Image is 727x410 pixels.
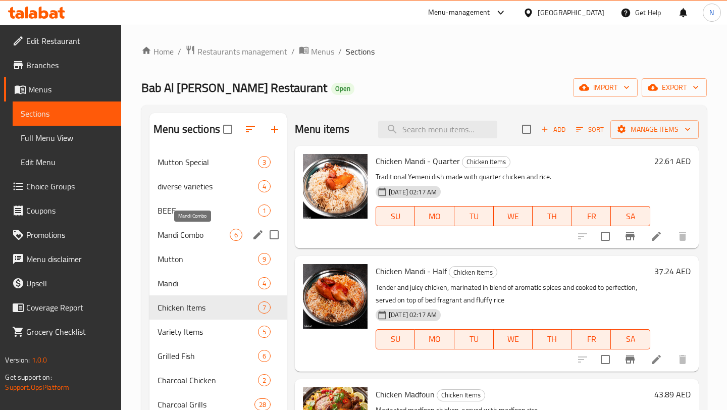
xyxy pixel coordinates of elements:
span: diverse varieties [158,180,258,192]
span: 28 [255,400,270,409]
div: diverse varieties4 [149,174,287,198]
button: WE [494,329,533,349]
span: Coupons [26,204,113,217]
a: Restaurants management [185,45,287,58]
h2: Menu items [295,122,350,137]
div: Chicken Items [437,389,485,401]
button: WE [494,206,533,226]
a: Support.OpsPlatform [5,381,69,394]
span: Menu disclaimer [26,253,113,265]
span: [DATE] 02:17 AM [385,187,441,197]
nav: breadcrumb [141,45,707,58]
div: [GEOGRAPHIC_DATA] [538,7,604,18]
h2: Menu sections [153,122,220,137]
span: Manage items [618,123,691,136]
a: Grocery Checklist [4,320,121,344]
button: Add [537,122,569,137]
button: TH [533,329,572,349]
span: Sort sections [238,117,263,141]
button: Sort [574,122,606,137]
span: Coverage Report [26,301,113,314]
button: FR [572,329,611,349]
span: 5 [258,327,270,337]
span: SA [615,209,646,224]
button: import [573,78,638,97]
span: export [650,81,699,94]
div: Grilled Fish [158,350,258,362]
span: Variety Items [158,326,258,338]
span: 3 [258,158,270,167]
span: Add item [537,122,569,137]
button: edit [250,227,266,242]
span: Mutton Special [158,156,258,168]
a: Edit menu item [650,230,662,242]
span: Get support on: [5,371,51,384]
span: TU [458,209,490,224]
button: delete [670,224,695,248]
span: Sections [21,108,113,120]
span: FR [576,209,607,224]
li: / [178,45,181,58]
a: Upsell [4,271,121,295]
span: Mandi Combo [158,229,230,241]
a: Coverage Report [4,295,121,320]
span: MO [419,332,450,346]
div: items [230,229,242,241]
a: Coupons [4,198,121,223]
button: FR [572,206,611,226]
button: SA [611,206,650,226]
a: Menus [299,45,334,58]
span: Choice Groups [26,180,113,192]
span: 4 [258,279,270,288]
span: BEEF [158,204,258,217]
span: Full Menu View [21,132,113,144]
span: Select to update [595,226,616,247]
span: Select to update [595,349,616,370]
span: 7 [258,303,270,313]
span: FR [576,332,607,346]
span: Select all sections [217,119,238,140]
span: Promotions [26,229,113,241]
span: SU [380,332,411,346]
span: 6 [258,351,270,361]
span: Mutton [158,253,258,265]
span: Chicken Madfoun [376,387,435,402]
span: TH [537,209,568,224]
span: Charcoal Chicken [158,374,258,386]
span: Menus [311,45,334,58]
h6: 22.61 AED [654,154,691,168]
div: Mutton9 [149,247,287,271]
button: SU [376,329,415,349]
a: Full Menu View [13,126,121,150]
a: Branches [4,53,121,77]
span: Upsell [26,277,113,289]
div: Mandi Combo6edit [149,223,287,247]
div: items [258,204,271,217]
a: Menu disclaimer [4,247,121,271]
span: WE [498,332,529,346]
div: Grilled Fish6 [149,344,287,368]
button: TU [454,329,494,349]
p: Traditional Yemeni dish made with quarter chicken and rice. [376,171,650,183]
span: Sort items [569,122,610,137]
span: WE [498,209,529,224]
span: Menus [28,83,113,95]
div: items [258,253,271,265]
span: 4 [258,182,270,191]
a: Edit menu item [650,353,662,366]
p: Tender and juicy chicken, marinated in blend of aromatic spices and cooked to perfection, served ... [376,281,650,306]
span: Chicken Items [462,156,510,168]
button: delete [670,347,695,372]
div: Mutton Special3 [149,150,287,174]
a: Edit Menu [13,150,121,174]
span: SA [615,332,646,346]
span: 6 [230,230,242,240]
div: BEEF1 [149,198,287,223]
button: Branch-specific-item [618,224,642,248]
a: Home [141,45,174,58]
span: Chicken Items [437,389,485,401]
button: export [642,78,707,97]
span: Sort [576,124,604,135]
